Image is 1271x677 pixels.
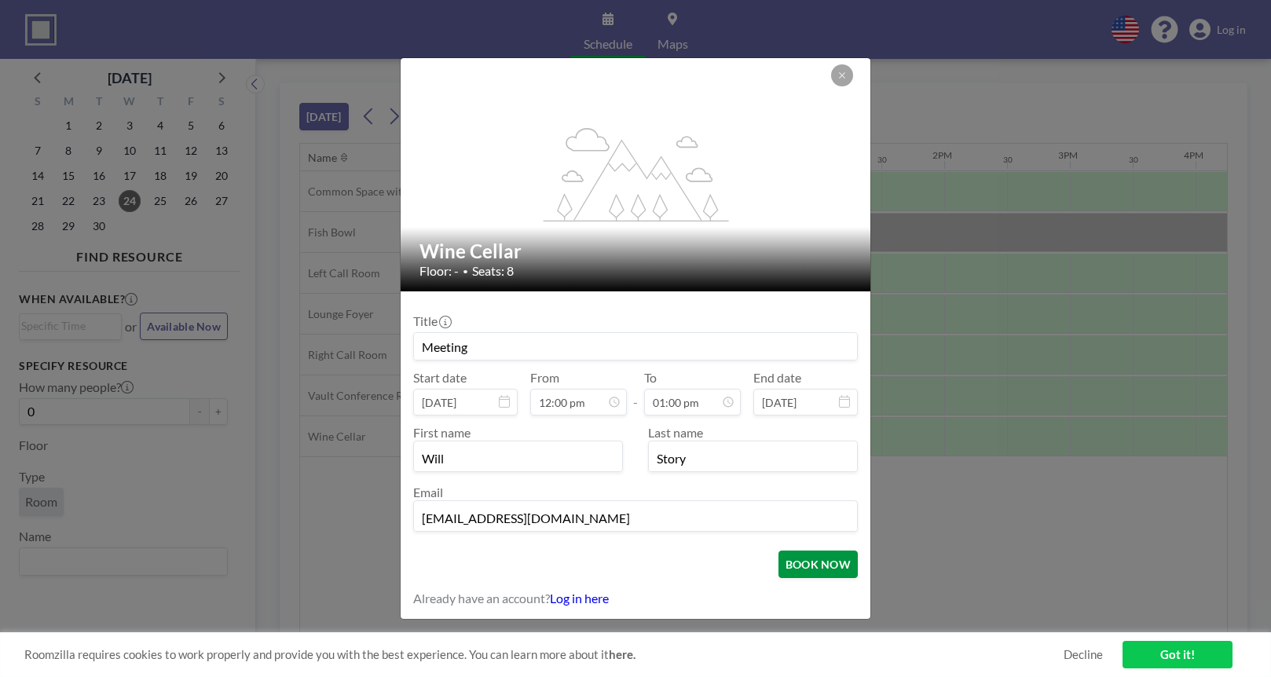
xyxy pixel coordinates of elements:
[463,265,468,277] span: •
[414,504,857,531] input: Email
[1123,641,1233,668] a: Got it!
[413,485,443,500] label: Email
[530,370,559,386] label: From
[778,551,858,578] button: BOOK NOW
[644,370,657,386] label: To
[24,647,1064,662] span: Roomzilla requires cookies to work properly and provide you with the best experience. You can lea...
[413,425,471,440] label: First name
[609,647,635,661] a: here.
[413,313,450,329] label: Title
[419,240,853,263] h2: Wine Cellar
[648,425,703,440] label: Last name
[544,126,729,221] g: flex-grow: 1.2;
[413,370,467,386] label: Start date
[649,445,857,471] input: Last name
[1064,647,1103,662] a: Decline
[633,375,638,410] span: -
[472,263,514,279] span: Seats: 8
[419,263,459,279] span: Floor: -
[550,591,609,606] a: Log in here
[414,333,857,360] input: Guest reservation
[413,591,550,606] span: Already have an account?
[414,445,622,471] input: First name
